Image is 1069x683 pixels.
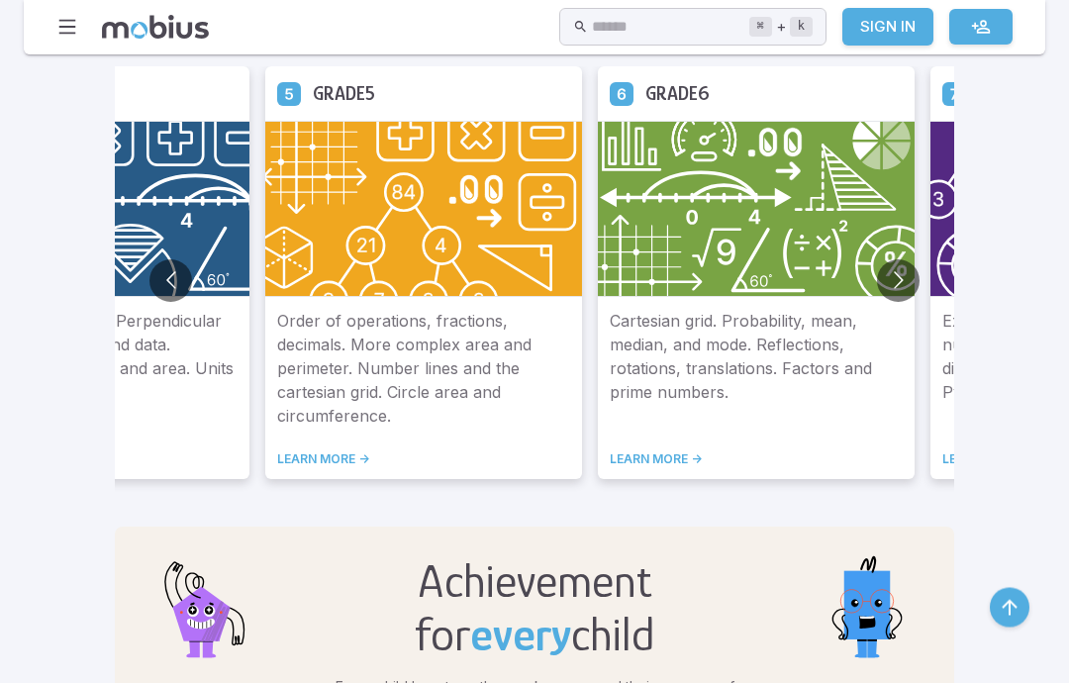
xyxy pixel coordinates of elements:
a: Grade 5 [277,82,301,106]
h2: for child [415,609,655,662]
button: Go to next slide [877,260,920,303]
kbd: k [790,17,813,37]
img: Grade 5 [265,122,582,298]
a: Grade 6 [610,82,633,106]
div: + [749,15,813,39]
img: rectangle.svg [812,551,923,662]
span: every [470,609,571,662]
kbd: ⌘ [749,17,772,37]
h5: Grade 5 [313,79,375,110]
button: Go to previous slide [149,260,192,303]
p: Cartesian grid. Probability, mean, median, and mode. Reflections, rotations, translations. Factor... [610,310,903,429]
h2: Achievement [415,555,655,609]
a: LEARN MORE -> [610,452,903,468]
p: Order of operations, fractions, decimals. More complex area and perimeter. Number lines and the c... [277,310,570,429]
a: Sign In [842,8,933,46]
img: Grade 6 [598,122,915,298]
h5: Grade 6 [645,79,710,110]
a: Grade 7 [942,82,966,106]
a: LEARN MORE -> [277,452,570,468]
img: pentagon.svg [146,551,257,662]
